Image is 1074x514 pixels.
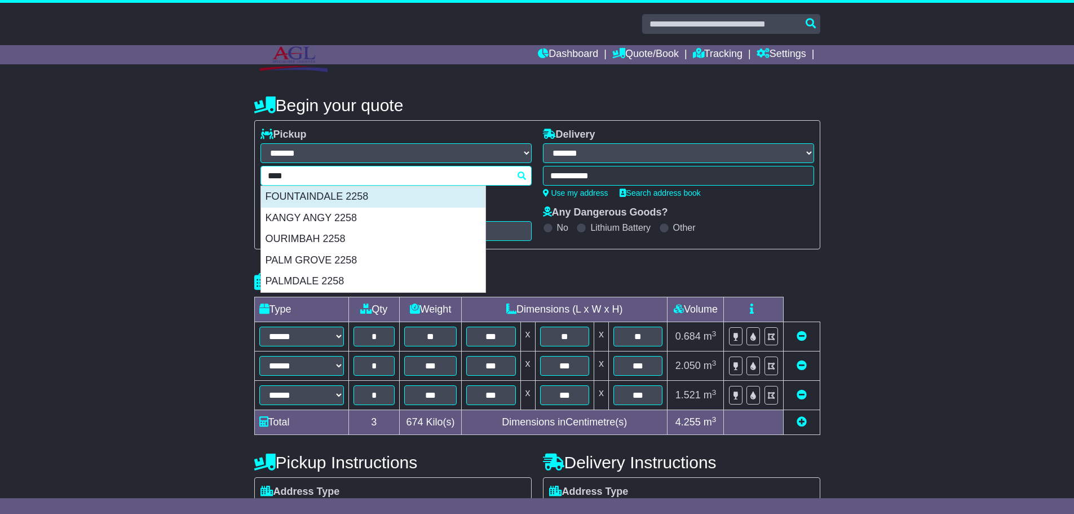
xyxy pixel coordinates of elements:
[543,188,608,197] a: Use my address
[673,222,696,233] label: Other
[712,359,717,367] sup: 3
[704,331,717,342] span: m
[594,322,608,352] td: x
[520,322,535,352] td: x
[797,360,807,371] a: Remove this item
[704,389,717,401] span: m
[675,389,701,401] span: 1.521
[675,360,701,371] span: 2.050
[406,416,423,428] span: 674
[254,410,348,435] td: Total
[261,229,485,250] div: OURIMBAH 2258
[757,45,806,64] a: Settings
[261,271,485,292] div: PALMDALE 2258
[712,415,717,424] sup: 3
[590,222,651,233] label: Lithium Battery
[704,360,717,371] span: m
[620,188,701,197] a: Search address book
[260,486,340,498] label: Address Type
[261,250,485,271] div: PALM GROVE 2258
[543,129,595,141] label: Delivery
[254,297,348,322] td: Type
[543,453,820,472] h4: Delivery Instructions
[675,416,701,428] span: 4.255
[712,388,717,397] sup: 3
[668,297,724,322] td: Volume
[594,352,608,381] td: x
[348,297,400,322] td: Qty
[462,410,668,435] td: Dimensions in Centimetre(s)
[261,208,485,229] div: KANGY ANGY 2258
[260,129,307,141] label: Pickup
[462,297,668,322] td: Dimensions (L x W x H)
[520,381,535,410] td: x
[797,331,807,342] a: Remove this item
[797,416,807,428] a: Add new item
[797,389,807,401] a: Remove this item
[538,45,598,64] a: Dashboard
[712,330,717,338] sup: 3
[520,352,535,381] td: x
[704,416,717,428] span: m
[254,96,820,115] h4: Begin your quote
[348,410,400,435] td: 3
[254,273,396,291] h4: Package details |
[612,45,679,64] a: Quote/Book
[693,45,742,64] a: Tracking
[261,186,485,208] div: FOUNTAINDALE 2258
[254,453,532,472] h4: Pickup Instructions
[557,222,568,233] label: No
[594,381,608,410] td: x
[549,486,629,498] label: Address Type
[400,410,462,435] td: Kilo(s)
[400,297,462,322] td: Weight
[543,207,668,219] label: Any Dangerous Goods?
[675,331,701,342] span: 0.684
